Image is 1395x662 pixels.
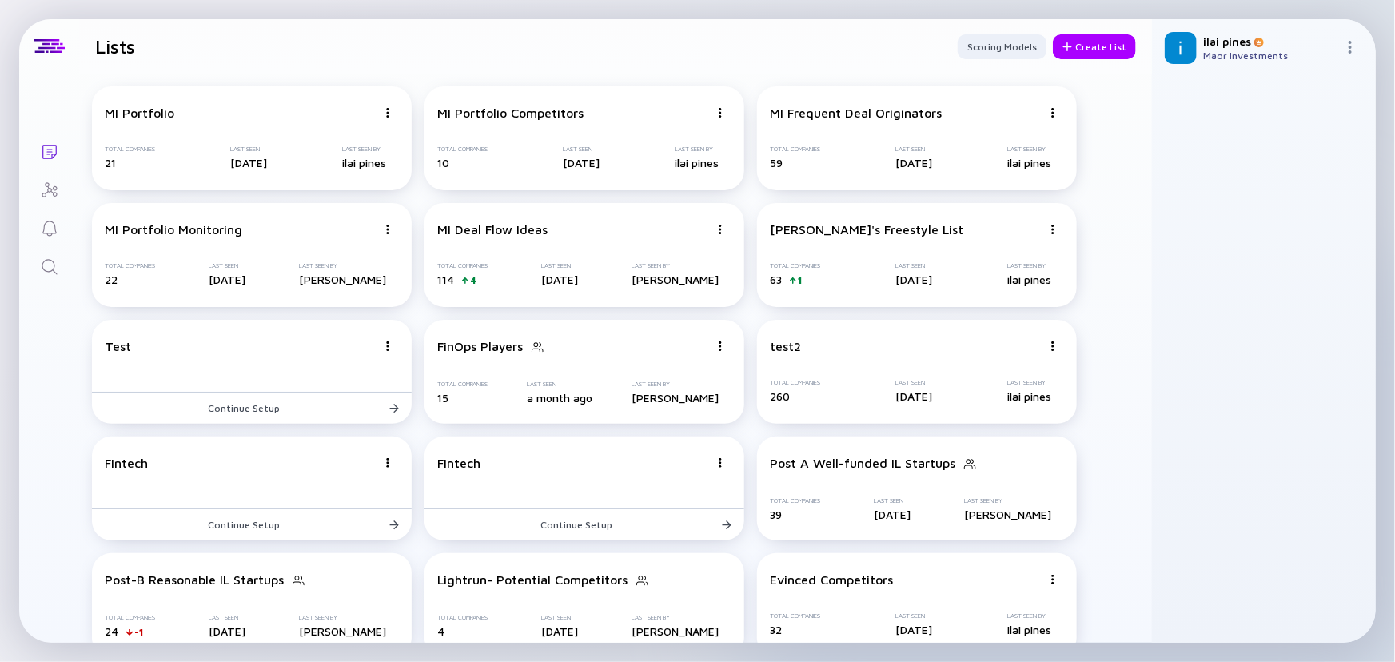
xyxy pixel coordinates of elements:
[770,572,893,587] div: Evinced Competitors
[1007,156,1051,169] div: ilai pines
[230,146,267,153] div: Last Seen
[299,624,386,638] div: [PERSON_NAME]
[342,156,386,169] div: ilai pines
[1053,34,1136,59] button: Create List
[437,391,448,405] span: 15
[632,381,719,388] div: Last Seen By
[198,512,305,537] div: Continue Setup
[19,246,79,285] a: Search
[105,156,116,169] span: 21
[874,508,911,521] div: [DATE]
[563,146,600,153] div: Last Seen
[895,262,932,269] div: Last Seen
[134,626,143,638] div: -1
[632,614,719,621] div: Last Seen By
[437,572,628,587] div: Lightrun- Potential Competitors
[1007,623,1051,636] div: ilai pines
[770,156,783,169] span: 59
[1203,50,1337,62] div: Maor Investments
[95,35,135,58] h1: Lists
[770,273,782,286] span: 63
[632,273,719,286] div: [PERSON_NAME]
[895,146,932,153] div: Last Seen
[770,379,820,386] div: Total Companies
[715,458,725,468] img: Menu
[527,381,592,388] div: Last Seen
[1007,273,1051,286] div: ilai pines
[895,389,932,403] div: [DATE]
[541,614,578,621] div: Last Seen
[770,106,942,120] div: MI Frequent Deal Originators
[19,169,79,208] a: Investor Map
[1007,389,1051,403] div: ilai pines
[632,262,719,269] div: Last Seen By
[770,262,820,269] div: Total Companies
[437,273,454,286] span: 114
[1048,108,1058,118] img: Menu
[1048,341,1058,351] img: Menu
[437,456,480,470] div: Fintech
[770,222,963,237] div: [PERSON_NAME]'s Freestyle List
[105,273,118,286] span: 22
[209,273,245,286] div: [DATE]
[424,508,744,540] button: Continue Setup
[299,614,386,621] div: Last Seen By
[675,156,719,169] div: ilai pines
[531,512,638,537] div: Continue Setup
[437,339,523,353] div: FinOps Players
[437,614,488,621] div: Total Companies
[437,262,488,269] div: Total Companies
[964,497,1051,504] div: Last Seen By
[715,341,725,351] img: Menu
[958,34,1046,59] div: Scoring Models
[527,391,592,405] div: a month ago
[437,156,449,169] span: 10
[770,623,782,636] span: 32
[299,262,386,269] div: Last Seen By
[770,339,801,353] div: test2
[675,146,719,153] div: Last Seen By
[541,273,578,286] div: [DATE]
[209,262,245,269] div: Last Seen
[770,508,782,521] span: 39
[632,624,719,638] div: [PERSON_NAME]
[1007,612,1051,620] div: Last Seen By
[541,624,578,638] div: [DATE]
[105,146,155,153] div: Total Companies
[715,108,725,118] img: Menu
[563,156,600,169] div: [DATE]
[105,456,148,470] div: Fintech
[470,274,477,286] div: 4
[770,612,820,620] div: Total Companies
[19,131,79,169] a: Lists
[1048,575,1058,584] img: Menu
[1203,34,1337,48] div: ilai pines
[1007,379,1051,386] div: Last Seen By
[105,339,131,353] div: Test
[383,225,393,234] img: Menu
[1007,146,1051,153] div: Last Seen By
[1165,32,1197,64] img: ilai Profile Picture
[895,623,932,636] div: [DATE]
[632,391,719,405] div: [PERSON_NAME]
[105,262,155,269] div: Total Companies
[895,156,932,169] div: [DATE]
[383,458,393,468] img: Menu
[1048,225,1058,234] img: Menu
[1344,41,1357,54] img: Menu
[105,572,284,587] div: Post-B Reasonable IL Startups
[895,273,932,286] div: [DATE]
[383,108,393,118] img: Menu
[92,508,412,540] button: Continue Setup
[715,225,725,234] img: Menu
[874,497,911,504] div: Last Seen
[437,624,444,638] span: 4
[105,624,118,638] span: 24
[964,508,1051,521] div: [PERSON_NAME]
[541,262,578,269] div: Last Seen
[105,614,155,621] div: Total Companies
[770,146,820,153] div: Total Companies
[209,614,245,621] div: Last Seen
[299,273,386,286] div: [PERSON_NAME]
